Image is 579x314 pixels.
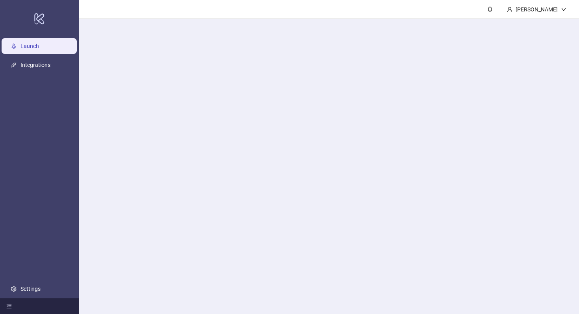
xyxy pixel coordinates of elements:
[20,62,50,68] a: Integrations
[20,43,39,49] a: Launch
[561,7,566,12] span: down
[487,6,493,12] span: bell
[512,5,561,14] div: [PERSON_NAME]
[6,303,12,309] span: menu-fold
[20,286,41,292] a: Settings
[507,7,512,12] span: user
